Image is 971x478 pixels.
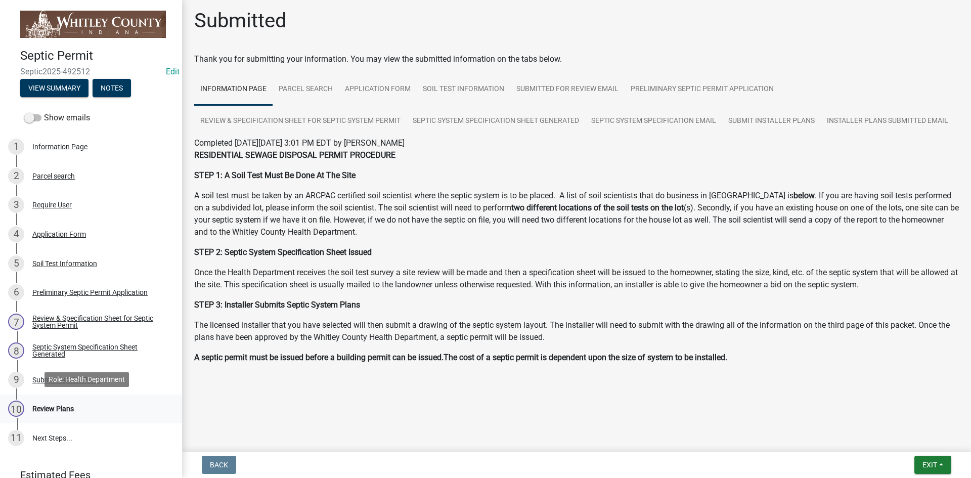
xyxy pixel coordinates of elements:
[32,172,75,180] div: Parcel search
[821,105,954,138] a: Installer Plans Submitted Email
[8,226,24,242] div: 4
[194,138,405,148] span: Completed [DATE][DATE] 3:01 PM EDT by [PERSON_NAME]
[194,53,959,65] div: Thank you for submitting your information. You may view the submitted information on the tabs below.
[202,456,236,474] button: Back
[511,203,684,212] strong: two different locations of the soil tests on the lot
[20,49,174,63] h4: Septic Permit
[8,168,24,184] div: 2
[32,143,87,150] div: Information Page
[166,67,180,76] a: Edit
[194,267,959,291] p: Once the Health Department receives the soil test survey a site review will be made and then a sp...
[8,284,24,300] div: 6
[194,319,959,343] p: The licensed installer that you have selected will then submit a drawing of the septic system lay...
[210,461,228,469] span: Back
[417,73,510,106] a: Soil Test Information
[20,79,89,97] button: View Summary
[194,247,372,257] strong: STEP 2: Septic System Specification Sheet Issued
[793,191,815,200] strong: below
[20,67,162,76] span: Septic2025-492512
[339,73,417,106] a: Application Form
[8,139,24,155] div: 1
[166,67,180,76] wm-modal-confirm: Edit Application Number
[194,73,273,106] a: Information Page
[510,73,625,106] a: Submitted for Review Email
[20,85,89,93] wm-modal-confirm: Summary
[914,456,951,474] button: Exit
[8,255,24,272] div: 5
[194,150,395,160] strong: RESIDENTIAL SEWAGE DISPOSAL PERMIT PROCEDURE
[93,79,131,97] button: Notes
[8,430,24,446] div: 11
[273,73,339,106] a: Parcel search
[32,376,101,383] div: Submit Installer Plans
[8,372,24,388] div: 9
[194,105,407,138] a: Review & Specification Sheet for Septic System Permit
[194,190,959,238] p: A soil test must be taken by an ARCPAC certified soil scientist where the septic system is to be ...
[922,461,937,469] span: Exit
[45,372,129,387] div: Role: Health Department
[585,105,722,138] a: Septic System Specification Email
[722,105,821,138] a: Submit Installer Plans
[20,11,166,38] img: Whitley County, Indiana
[194,300,360,310] strong: STEP 3: Installer Submits Septic System Plans
[194,170,356,180] strong: STEP 1: A Soil Test Must Be Done At The Site
[625,73,780,106] a: Preliminary Septic Permit Application
[32,315,166,329] div: Review & Specification Sheet for Septic System Permit
[32,289,148,296] div: Preliminary Septic Permit Application
[93,85,131,93] wm-modal-confirm: Notes
[32,405,74,412] div: Review Plans
[8,314,24,330] div: 7
[407,105,585,138] a: Septic System Specification Sheet Generated
[8,197,24,213] div: 3
[32,343,166,358] div: Septic System Specification Sheet Generated
[32,201,72,208] div: Require User
[194,9,287,33] h1: Submitted
[8,342,24,359] div: 8
[194,353,727,362] strong: A septic permit must be issued before a building permit can be issued.The cost of a septic permit...
[8,401,24,417] div: 10
[32,231,86,238] div: Application Form
[24,112,90,124] label: Show emails
[32,260,97,267] div: Soil Test Information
